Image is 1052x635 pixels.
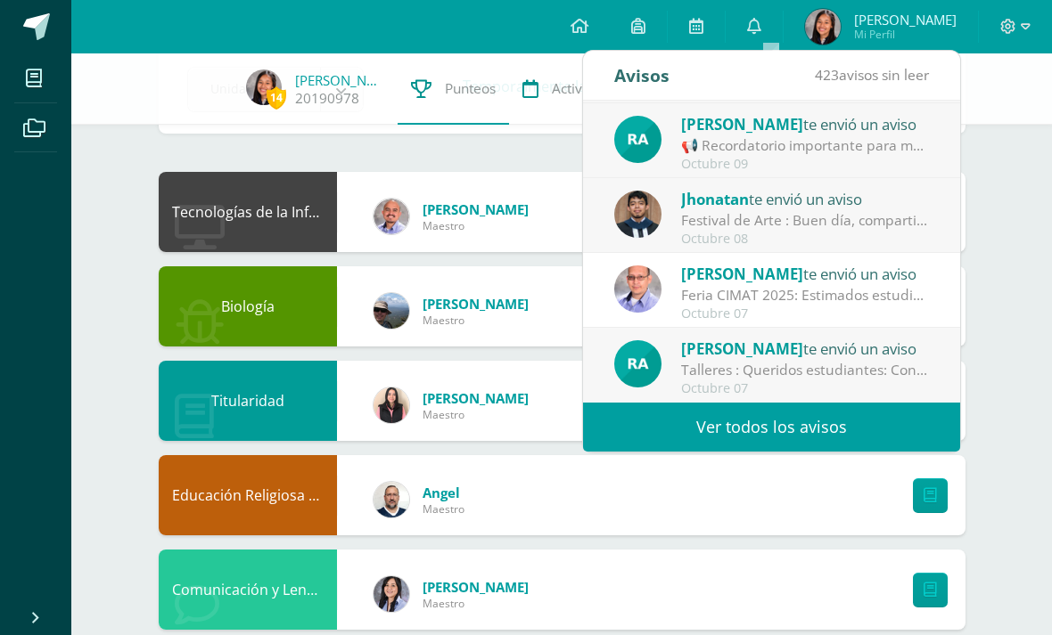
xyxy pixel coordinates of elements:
[815,65,839,85] span: 423
[295,71,384,89] a: [PERSON_NAME]
[614,340,662,387] img: d166cc6b6add042c8d443786a57c7763.png
[681,264,803,284] span: [PERSON_NAME]
[423,218,529,233] span: Maestro
[614,265,662,313] img: 636fc591f85668e7520e122fec75fd4f.png
[374,293,409,329] img: 5e952bed91828fffc449ceb1b345eddb.png
[681,285,929,305] div: Feria CIMAT 2025: Estimados estudiantes Por este medio, los departamentos de Ciencias, Arte y Tec...
[681,210,929,231] div: Festival de Arte : Buen día, compartimos información importante sobre nuestro festival artístico....
[681,189,749,209] span: Jhonatan
[423,200,529,218] span: [PERSON_NAME]
[159,266,337,346] div: Biología
[374,199,409,234] img: f4ddca51a09d81af1cee46ad6847c426.png
[552,79,624,98] span: Actividades
[398,53,509,125] a: Punteos
[681,306,929,322] div: Octubre 07
[681,360,929,380] div: Talleres : Queridos estudiantes: Con mucho aprecio hemos preparado para ustedes una serie de tall...
[854,27,957,42] span: Mi Perfil
[374,387,409,423] img: fca5faf6c1867b7c927b476ec80622fc.png
[583,403,960,452] a: Ver todos los avisos
[423,389,529,407] span: [PERSON_NAME]
[423,313,529,328] span: Maestro
[681,157,929,172] div: Octubre 09
[681,337,929,360] div: te envió un aviso
[815,65,929,85] span: avisos sin leer
[423,407,529,422] span: Maestro
[681,114,803,134] span: [PERSON_NAME]
[681,262,929,285] div: te envió un aviso
[423,501,464,517] span: Maestro
[681,338,803,359] span: [PERSON_NAME]
[374,576,409,612] img: 013901e486854f3f6f3294f73c2f58ba.png
[805,9,841,45] img: b8b7e5a33bbc3673e4eab7017a9309c1.png
[509,53,637,125] a: Actividades
[159,172,337,252] div: Tecnologías de la Información y la Comunicación
[681,187,929,210] div: te envió un aviso
[246,69,282,105] img: b8b7e5a33bbc3673e4eab7017a9309c1.png
[423,295,529,313] span: [PERSON_NAME]
[423,578,529,596] span: [PERSON_NAME]
[614,116,662,163] img: d166cc6b6add042c8d443786a57c7763.png
[854,11,957,28] span: [PERSON_NAME]
[681,381,929,396] div: Octubre 07
[159,550,337,630] div: Comunicación y Lenguaje (Inglés)
[681,232,929,247] div: Octubre 08
[159,361,337,441] div: Titularidad
[267,86,286,109] span: 14
[423,484,464,501] span: Angel
[614,191,662,238] img: 1395cc2228810b8e70f48ddc66b3ae79.png
[374,482,409,517] img: 0a7d3388a1c2f08b55b75cf801b20128.png
[445,79,496,98] span: Punteos
[614,51,670,100] div: Avisos
[295,89,359,108] a: 20190978
[681,135,929,156] div: 📢 Recordatorio importante para mañana 📢: Hola chicos, Les recuerdo que mañana tendremos dos activ...
[681,112,929,135] div: te envió un aviso
[423,596,529,611] span: Maestro
[159,455,337,535] div: Educación Religiosa Escolar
